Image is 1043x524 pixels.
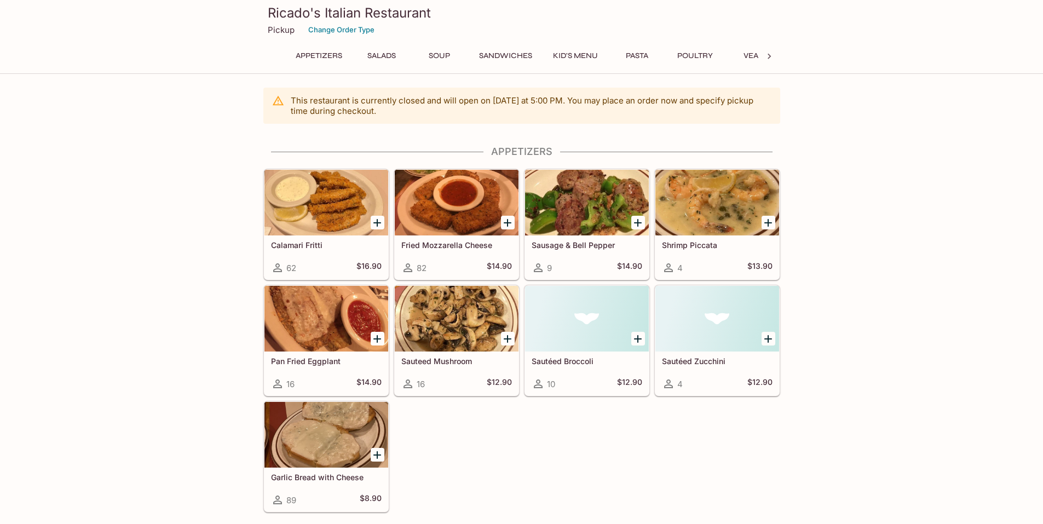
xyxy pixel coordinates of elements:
p: Pickup [268,25,295,35]
span: 10 [547,379,555,389]
a: Garlic Bread with Cheese89$8.90 [264,401,389,512]
a: Sausage & Bell Pepper9$14.90 [525,169,649,280]
h5: $14.90 [487,261,512,274]
a: Sautéed Zucchini4$12.90 [655,285,780,396]
span: 16 [417,379,425,389]
button: Add Garlic Bread with Cheese [371,448,384,462]
button: Sandwiches [473,48,538,64]
h5: $8.90 [360,493,382,506]
button: Add Calamari Fritti [371,216,384,229]
h5: $14.90 [617,261,642,274]
a: Pan Fried Eggplant16$14.90 [264,285,389,396]
p: This restaurant is currently closed and will open on [DATE] at 5:00 PM . You may place an order n... [291,95,771,116]
button: Add Fried Mozzarella Cheese [501,216,515,229]
span: 89 [286,495,296,505]
h5: $13.90 [747,261,773,274]
h5: Sausage & Bell Pepper [532,240,642,250]
div: Fried Mozzarella Cheese [395,170,518,235]
h5: Garlic Bread with Cheese [271,473,382,482]
div: Sauteed Mushroom [395,286,518,352]
div: Sautéed Zucchini [655,286,779,352]
button: Change Order Type [303,21,379,38]
button: Add Shrimp Piccata [762,216,775,229]
h5: Sautéed Zucchini [662,356,773,366]
div: Garlic Bread with Cheese [264,402,388,468]
span: 62 [286,263,296,273]
a: Fried Mozzarella Cheese82$14.90 [394,169,519,280]
span: 16 [286,379,295,389]
h3: Ricado's Italian Restaurant [268,4,776,21]
button: Salads [357,48,406,64]
div: Sautéed Broccoli [525,286,649,352]
button: Soup [415,48,464,64]
button: Add Sausage & Bell Pepper [631,216,645,229]
button: Add Pan Fried Eggplant [371,332,384,346]
h4: Appetizers [263,146,780,158]
a: Shrimp Piccata4$13.90 [655,169,780,280]
div: Sausage & Bell Pepper [525,170,649,235]
h5: $16.90 [356,261,382,274]
button: Poultry [671,48,720,64]
span: 4 [677,379,683,389]
span: 4 [677,263,683,273]
h5: Fried Mozzarella Cheese [401,240,512,250]
button: Add Sauteed Mushroom [501,332,515,346]
h5: $12.90 [487,377,512,390]
button: Add Sautéed Broccoli [631,332,645,346]
button: Add Sautéed Zucchini [762,332,775,346]
h5: Sautéed Broccoli [532,356,642,366]
h5: Pan Fried Eggplant [271,356,382,366]
div: Shrimp Piccata [655,170,779,235]
h5: Calamari Fritti [271,240,382,250]
h5: Sauteed Mushroom [401,356,512,366]
span: 9 [547,263,552,273]
span: 82 [417,263,427,273]
button: Appetizers [290,48,348,64]
button: Veal [729,48,778,64]
h5: Shrimp Piccata [662,240,773,250]
h5: $12.90 [617,377,642,390]
a: Sauteed Mushroom16$12.90 [394,285,519,396]
button: Kid's Menu [547,48,604,64]
h5: $14.90 [356,377,382,390]
a: Sautéed Broccoli10$12.90 [525,285,649,396]
h5: $12.90 [747,377,773,390]
a: Calamari Fritti62$16.90 [264,169,389,280]
button: Pasta [613,48,662,64]
div: Calamari Fritti [264,170,388,235]
div: Pan Fried Eggplant [264,286,388,352]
